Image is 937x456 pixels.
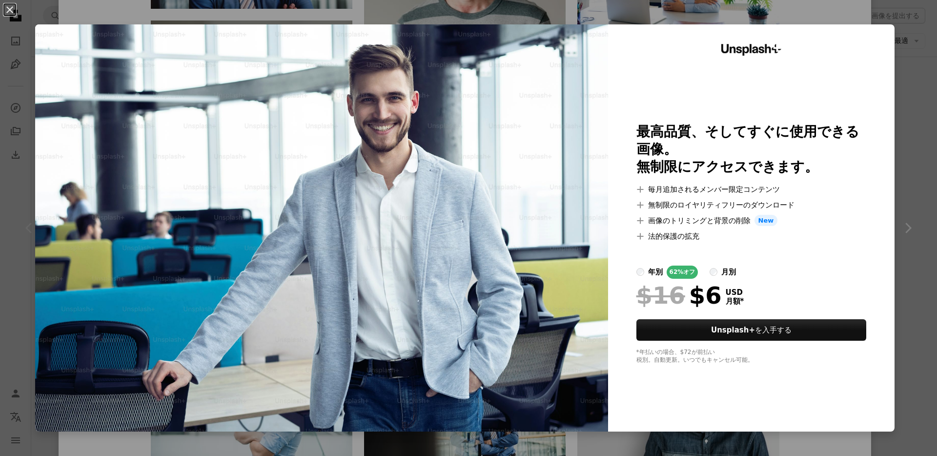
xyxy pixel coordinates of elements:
li: 法的保護の拡充 [636,230,867,242]
div: 年別 [648,266,663,278]
span: USD [726,288,744,297]
li: 画像のトリミングと背景の削除 [636,215,867,227]
input: 年別62%オフ [636,268,644,276]
input: 月別 [710,268,717,276]
span: $16 [636,283,685,308]
span: New [754,215,778,227]
li: 毎月追加されるメンバー限定コンテンツ [636,184,867,195]
button: Unsplash+を入手する [636,319,867,341]
li: 無制限のロイヤリティフリーのダウンロード [636,199,867,211]
div: $6 [636,283,722,308]
div: 62% オフ [667,266,698,279]
div: *年払いの場合、 $72 が前払い 税別。自動更新。いつでもキャンセル可能。 [636,349,867,364]
div: 月別 [721,266,736,278]
strong: Unsplash+ [711,326,755,334]
h2: 最高品質、そしてすぐに使用できる画像。 無制限にアクセスできます。 [636,123,867,176]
